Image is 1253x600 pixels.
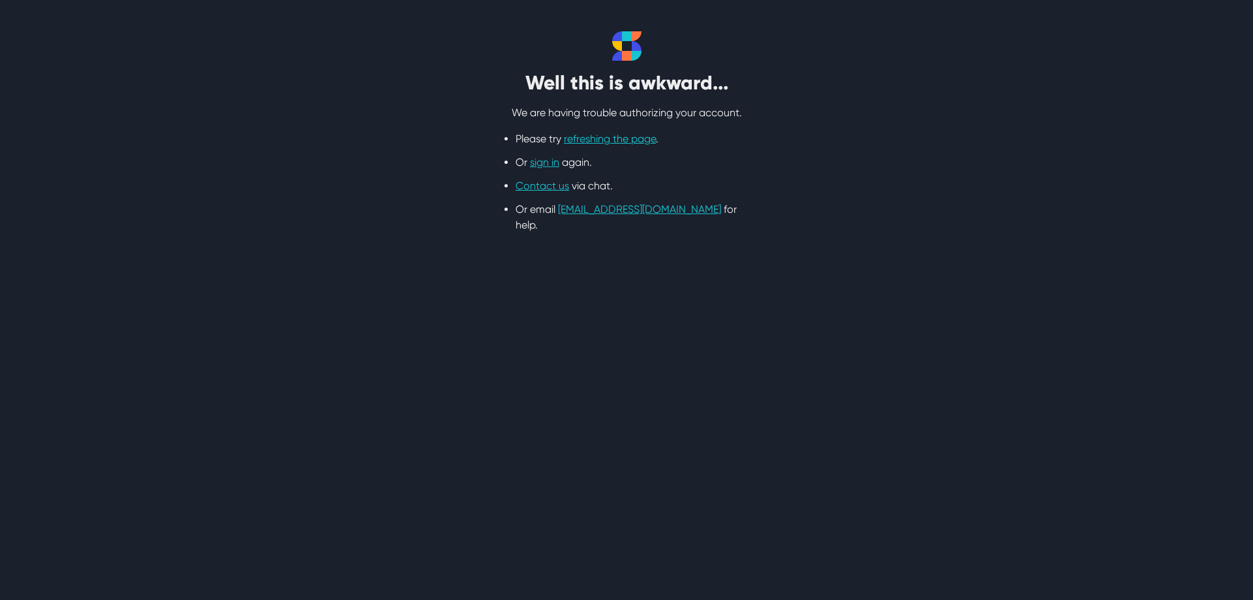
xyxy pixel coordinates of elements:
[564,133,656,145] a: refreshing the page
[516,202,737,233] li: Or email for help.
[558,203,721,215] a: [EMAIL_ADDRESS][DOMAIN_NAME]
[516,178,737,194] li: via chat.
[516,131,737,147] li: Please try .
[463,105,790,121] p: We are having trouble authorizing your account.
[530,156,559,168] a: sign in
[463,71,790,95] h2: Well this is awkward...
[516,155,737,170] li: Or again.
[516,180,569,192] a: Contact us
